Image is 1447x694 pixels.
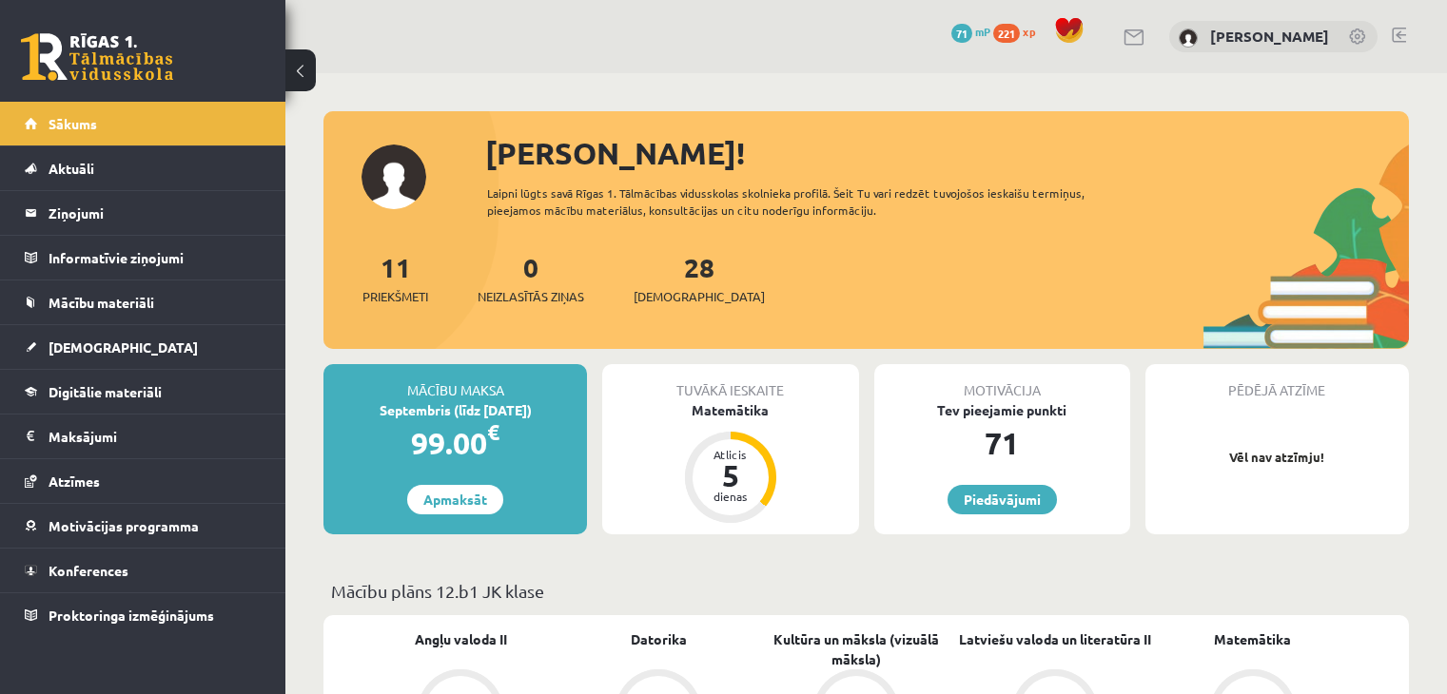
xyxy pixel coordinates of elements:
a: 221 xp [993,24,1045,39]
a: 11Priekšmeti [362,250,428,306]
a: 71 mP [951,24,990,39]
span: Sākums [49,115,97,132]
a: Angļu valoda II [415,629,507,649]
span: [DEMOGRAPHIC_DATA] [49,338,198,356]
a: Rīgas 1. Tālmācības vidusskola [21,33,173,81]
span: mP [975,24,990,39]
a: Sākums [25,102,262,145]
a: Konferences [25,549,262,592]
span: xp [1023,24,1035,39]
a: Matemātika Atlicis 5 dienas [602,400,858,526]
a: Informatīvie ziņojumi [25,236,262,280]
a: Atzīmes [25,459,262,503]
div: 5 [702,460,759,491]
a: Maksājumi [25,414,262,458]
span: 71 [951,24,972,43]
div: Motivācija [874,364,1130,400]
span: [DEMOGRAPHIC_DATA] [634,287,765,306]
a: Piedāvājumi [948,485,1057,514]
span: Konferences [49,562,128,579]
a: 28[DEMOGRAPHIC_DATA] [634,250,765,306]
div: Tev pieejamie punkti [874,400,1130,420]
a: Kultūra un māksla (vizuālā māksla) [757,629,955,669]
a: Matemātika [1214,629,1291,649]
div: Matemātika [602,400,858,420]
a: 0Neizlasītās ziņas [478,250,584,306]
span: Digitālie materiāli [49,383,162,400]
div: 99.00 [323,420,587,466]
span: € [487,418,499,446]
a: Motivācijas programma [25,504,262,548]
a: Mācību materiāli [25,280,262,324]
span: 221 [993,24,1020,43]
legend: Maksājumi [49,414,262,458]
div: Septembris (līdz [DATE]) [323,400,587,420]
p: Mācību plāns 12.b1 JK klase [331,578,1401,604]
a: Proktoringa izmēģinājums [25,593,262,637]
img: Eduards Hermanovskis [1179,29,1198,48]
a: Ziņojumi [25,191,262,235]
span: Aktuāli [49,160,94,177]
div: dienas [702,491,759,502]
a: [PERSON_NAME] [1210,27,1329,46]
div: 71 [874,420,1130,466]
span: Mācību materiāli [49,294,154,311]
legend: Ziņojumi [49,191,262,235]
a: Latviešu valoda un literatūra II [959,629,1151,649]
a: Datorika [631,629,687,649]
a: Digitālie materiāli [25,370,262,414]
a: [DEMOGRAPHIC_DATA] [25,325,262,369]
a: Aktuāli [25,146,262,190]
div: [PERSON_NAME]! [485,130,1409,176]
span: Neizlasītās ziņas [478,287,584,306]
a: Apmaksāt [407,485,503,514]
span: Priekšmeti [362,287,428,306]
span: Atzīmes [49,472,100,490]
legend: Informatīvie ziņojumi [49,236,262,280]
span: Motivācijas programma [49,517,199,534]
div: Atlicis [702,449,759,460]
div: Pēdējā atzīme [1145,364,1409,400]
div: Tuvākā ieskaite [602,364,858,400]
p: Vēl nav atzīmju! [1155,448,1399,467]
div: Mācību maksa [323,364,587,400]
div: Laipni lūgts savā Rīgas 1. Tālmācības vidusskolas skolnieka profilā. Šeit Tu vari redzēt tuvojošo... [487,184,1139,219]
span: Proktoringa izmēģinājums [49,607,214,624]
